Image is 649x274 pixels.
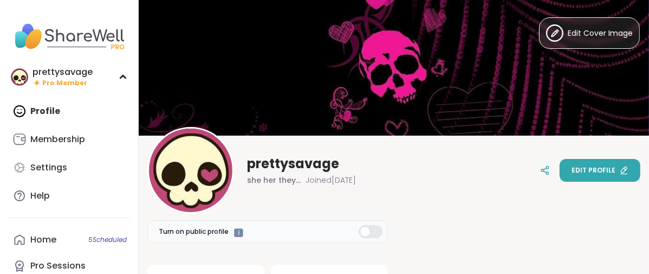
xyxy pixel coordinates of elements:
div: Membership [30,133,85,145]
span: Turn on public profile [159,227,229,237]
a: Home5Scheduled [9,227,129,253]
span: Edit profile [572,165,615,175]
span: Joined [DATE] [306,175,356,186]
div: Settings [30,162,67,174]
div: Pro Sessions [30,260,86,272]
button: Edit Cover Image [539,17,640,49]
span: Edit Cover Image [568,28,633,39]
a: Membership [9,126,129,152]
a: Help [9,183,129,209]
iframe: Spotlight [234,228,243,238]
img: ShareWell Nav Logo [9,17,129,55]
a: Settings [9,155,129,181]
div: Home [30,234,56,246]
span: prettysavage [247,155,339,173]
span: she her they them [247,175,301,186]
button: Edit profile [560,159,640,182]
img: prettysavage [11,68,28,86]
div: Help [30,190,50,202]
img: prettysavage [149,129,232,212]
div: prettysavage [33,66,93,78]
span: 5 Scheduled [88,235,127,244]
span: Pro Member [42,79,87,88]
